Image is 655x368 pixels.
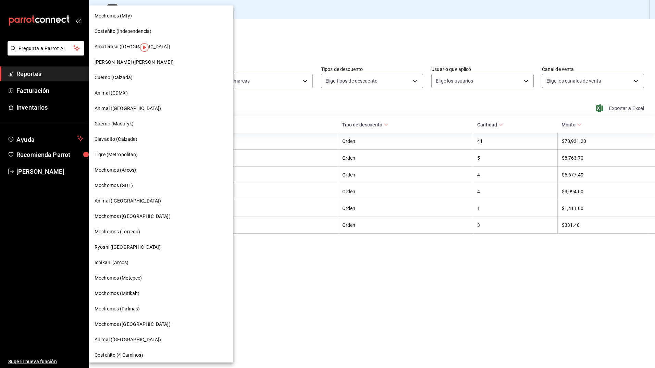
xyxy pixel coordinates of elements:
[89,347,233,363] div: Costeñito (4 Caminos)
[89,132,233,147] div: Clavadito (Calzada)
[89,162,233,178] div: Mochomos (Arcos)
[95,59,174,66] span: [PERSON_NAME] ([PERSON_NAME])
[89,286,233,301] div: Mochomos (Mitikah)
[89,255,233,270] div: Ichikani (Arcos)
[89,101,233,116] div: Animal ([GEOGRAPHIC_DATA])
[95,28,151,35] span: Costeñito (independencia)
[89,147,233,162] div: Tigre (Metropolitan)
[89,178,233,193] div: Mochomos (GDL)
[89,224,233,240] div: Mochomos (Torreon)
[95,89,128,97] span: Animal (CDMX)
[95,274,142,282] span: Mochomos (Metepec)
[95,352,143,359] span: Costeñito (4 Caminos)
[89,54,233,70] div: [PERSON_NAME] ([PERSON_NAME])
[95,182,133,189] span: Mochomos (GDL)
[95,228,140,235] span: Mochomos (Torreon)
[89,24,233,39] div: Costeñito (independencia)
[89,270,233,286] div: Mochomos (Metepec)
[95,12,132,20] span: Mochomos (Mty)
[95,43,170,50] span: Amaterasu ([GEOGRAPHIC_DATA])
[95,151,138,158] span: Tigre (Metropolitan)
[89,209,233,224] div: Mochomos ([GEOGRAPHIC_DATA])
[89,317,233,332] div: Mochomos ([GEOGRAPHIC_DATA])
[95,74,133,81] span: Cuerno (Calzada)
[95,336,161,343] span: Animal ([GEOGRAPHIC_DATA])
[95,167,136,174] span: Mochomos (Arcos)
[89,301,233,317] div: Mochomos (Palmas)
[89,193,233,209] div: Animal ([GEOGRAPHIC_DATA])
[95,321,171,328] span: Mochomos ([GEOGRAPHIC_DATA])
[89,332,233,347] div: Animal ([GEOGRAPHIC_DATA])
[95,213,171,220] span: Mochomos ([GEOGRAPHIC_DATA])
[95,244,161,251] span: Ryoshi ([GEOGRAPHIC_DATA])
[89,116,233,132] div: Cuerno (Masaryk)
[140,43,149,52] img: Tooltip marker
[95,259,128,266] span: Ichikani (Arcos)
[89,70,233,85] div: Cuerno (Calzada)
[95,305,140,312] span: Mochomos (Palmas)
[95,105,161,112] span: Animal ([GEOGRAPHIC_DATA])
[89,8,233,24] div: Mochomos (Mty)
[95,120,134,127] span: Cuerno (Masaryk)
[89,85,233,101] div: Animal (CDMX)
[89,39,233,54] div: Amaterasu ([GEOGRAPHIC_DATA])
[89,240,233,255] div: Ryoshi ([GEOGRAPHIC_DATA])
[95,290,139,297] span: Mochomos (Mitikah)
[95,197,161,205] span: Animal ([GEOGRAPHIC_DATA])
[95,136,138,143] span: Clavadito (Calzada)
